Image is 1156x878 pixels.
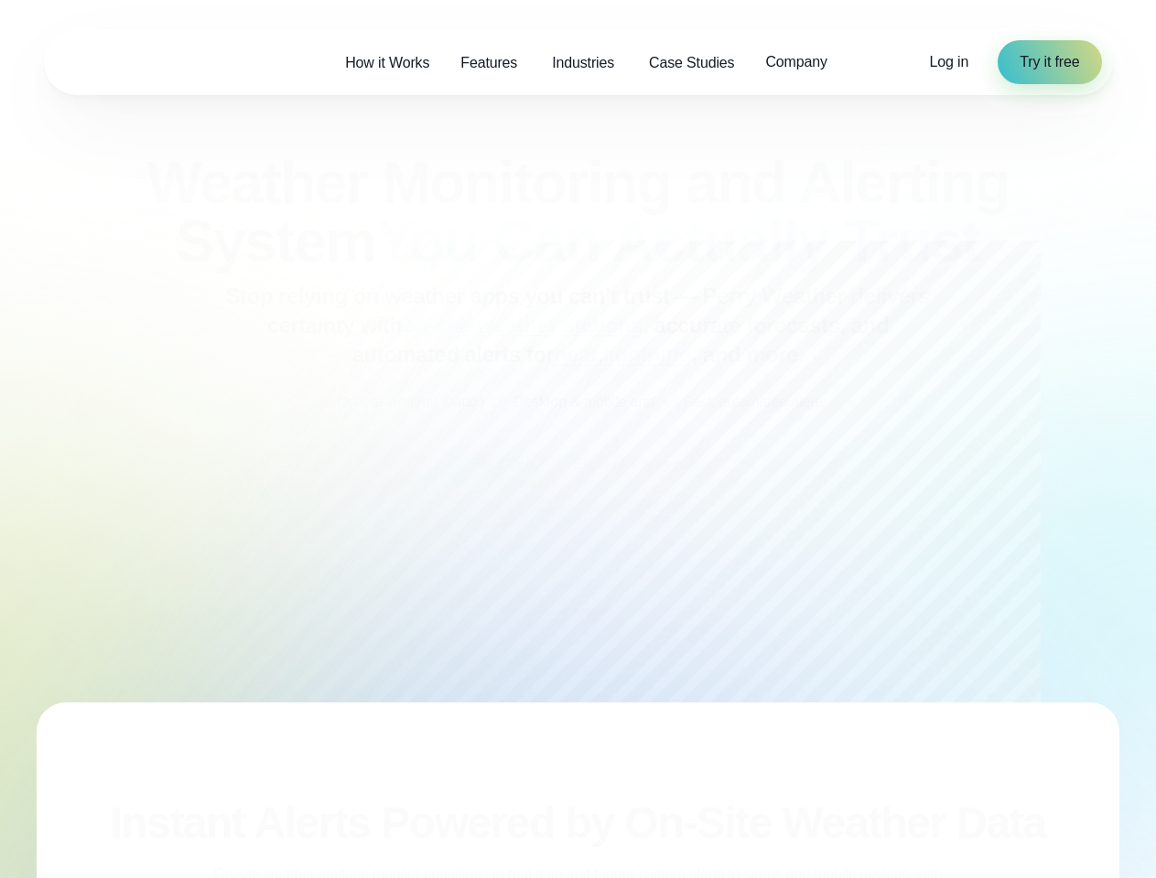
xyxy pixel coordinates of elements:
[460,52,517,74] span: Features
[765,51,826,73] span: Company
[998,40,1101,84] a: Try it free
[930,54,969,70] span: Log in
[345,52,429,74] span: How it Works
[649,52,734,74] span: Case Studies
[1020,51,1079,73] span: Try it free
[552,52,614,74] span: Industries
[633,44,750,81] a: Case Studies
[930,51,969,73] a: Log in
[330,44,445,81] a: How it Works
